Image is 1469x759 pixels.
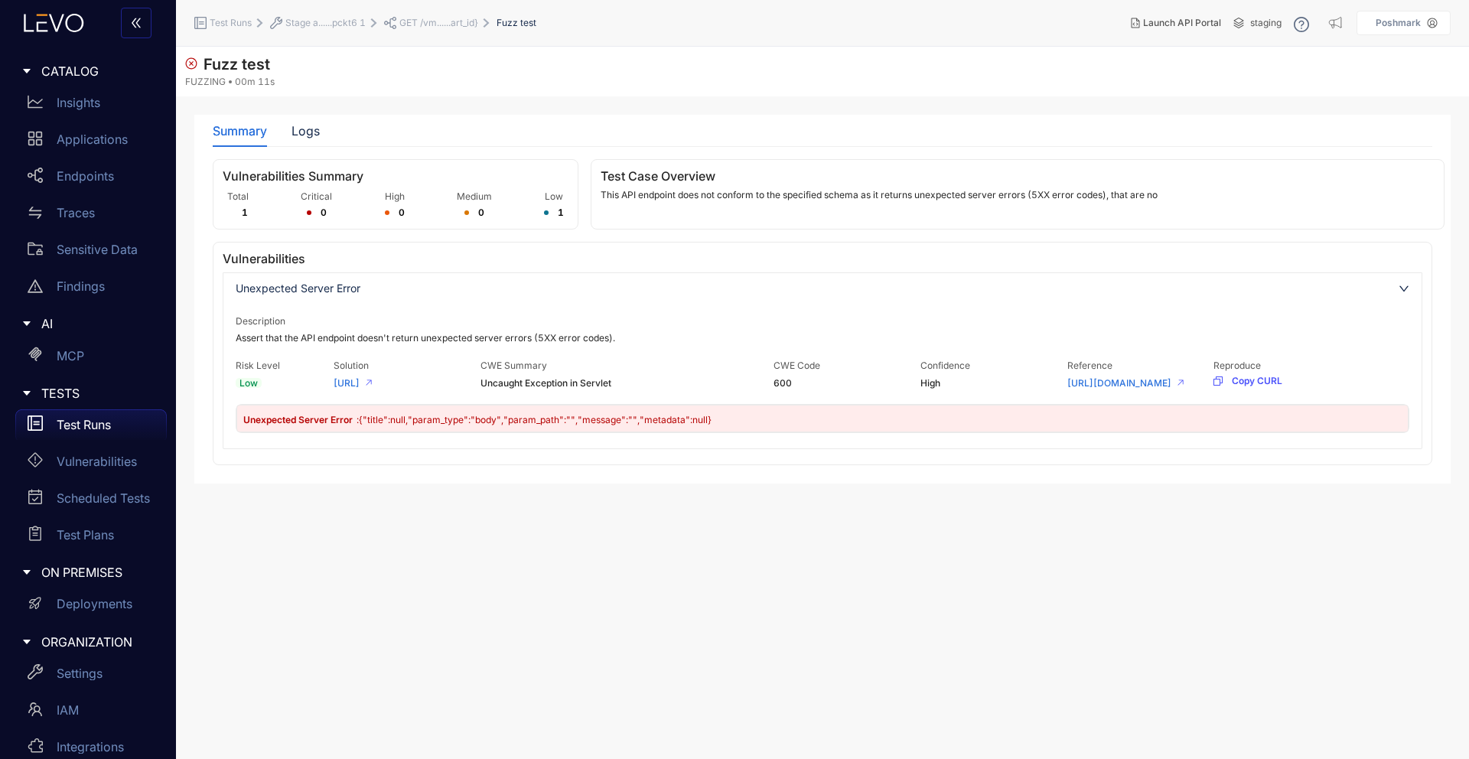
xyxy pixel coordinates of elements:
[41,565,155,579] span: ON PREMISES
[385,191,405,202] span: High
[457,191,492,202] span: Medium
[57,597,132,611] p: Deployments
[15,161,167,197] a: Endpoints
[57,418,111,432] p: Test Runs
[236,378,262,389] span: Low
[242,207,248,218] span: 1
[774,378,920,389] span: 600
[15,589,167,626] a: Deployments
[1213,360,1261,371] span: Reproduce
[1119,11,1233,35] button: Launch API Portal
[15,695,167,731] a: IAM
[9,55,167,87] div: CATALOG
[321,207,327,218] span: 0
[213,124,267,138] div: Summary
[558,207,564,218] span: 1
[285,18,366,28] span: Stage a......pckt6 1
[41,386,155,400] span: TESTS
[185,55,270,73] span: Fuzz test
[57,454,137,468] p: Vulnerabilities
[210,18,252,28] span: Test Runs
[21,567,32,578] span: caret-right
[1250,18,1282,28] span: staging
[15,87,167,124] a: Insights
[15,234,167,271] a: Sensitive Data
[121,8,151,38] button: double-left
[57,349,84,363] p: MCP
[601,169,1435,183] h3: Test Case Overview
[920,378,1067,389] span: High
[236,315,285,327] span: Description
[21,637,32,647] span: caret-right
[497,18,536,28] span: Fuzz test
[478,207,484,218] span: 0
[9,556,167,588] div: ON PREMISES
[1399,283,1409,294] span: right
[28,279,43,294] span: warning
[15,197,167,234] a: Traces
[28,205,43,220] span: swap
[920,360,970,371] span: Confidence
[57,169,114,183] p: Endpoints
[57,491,150,505] p: Scheduled Tests
[399,18,478,28] span: GET /vm......art_id}
[15,271,167,308] a: Findings
[334,378,360,389] a: [URL]
[15,658,167,695] a: Settings
[1067,378,1171,389] a: [URL][DOMAIN_NAME]
[57,279,105,293] p: Findings
[15,340,167,377] a: MCP
[235,77,275,87] span: 00m 11s
[21,318,32,329] span: caret-right
[15,483,167,520] a: Scheduled Tests
[301,191,332,202] span: Critical
[41,64,155,78] span: CATALOG
[292,124,320,138] div: Logs
[1067,360,1112,371] span: Reference
[774,360,820,371] span: CWE Code
[9,377,167,409] div: TESTS
[41,635,155,649] span: ORGANIZATION
[57,132,128,146] p: Applications
[236,333,1409,344] span: Assert that the API endpoint doesn't return unexpected server errors (5XX error codes).
[545,191,563,202] span: Low
[480,378,774,389] span: Uncaught Exception in Servlet
[480,360,547,371] span: CWE Summary
[57,206,95,220] p: Traces
[28,702,43,717] span: team
[57,666,103,680] p: Settings
[15,409,167,446] a: Test Runs
[57,703,79,717] p: IAM
[21,388,32,399] span: caret-right
[1376,18,1421,28] p: Poshmark
[223,169,568,183] h3: Vulnerabilities Summary
[1143,18,1221,28] span: Launch API Portal
[130,17,142,31] span: double-left
[236,282,1409,295] span: Unexpected Server Error
[41,317,155,331] span: AI
[357,414,712,425] span: : {"title":null,"param_type":"body","param_path":"","message":"","metadata":null}
[399,207,405,218] span: 0
[236,360,280,371] span: Risk Level
[57,528,114,542] p: Test Plans
[1213,372,1282,390] button: Copy CURL
[15,520,167,556] a: Test Plans
[57,96,100,109] p: Insights
[185,77,226,87] span: FUZZING
[9,308,167,340] div: AI
[57,740,124,754] p: Integrations
[57,243,138,256] p: Sensitive Data
[1232,376,1282,386] span: Copy CURL
[601,190,1435,200] p: This API endpoint does not conform to the specified schema as it returns unexpected server errors...
[243,414,355,425] span: Unexpected Server Error
[223,252,1422,265] h3: Vulnerabilities
[227,191,249,202] span: Total
[334,360,369,371] span: Solution
[9,626,167,658] div: ORGANIZATION
[15,446,167,483] a: Vulnerabilities
[15,124,167,161] a: Applications
[21,66,32,77] span: caret-right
